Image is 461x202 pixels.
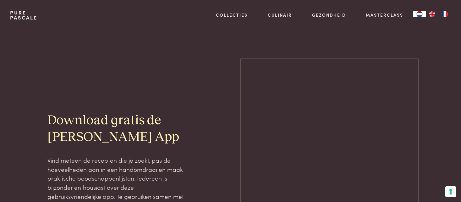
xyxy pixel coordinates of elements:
button: Uw voorkeuren voor toestemming voor trackingtechnologieën [445,186,456,197]
a: Culinair [268,12,292,18]
a: NL [413,11,426,17]
a: FR [438,11,451,17]
a: Masterclass [366,12,403,18]
div: Language [413,11,426,17]
a: Gezondheid [312,12,346,18]
h2: Download gratis de [PERSON_NAME] App [47,112,188,146]
aside: Language selected: Nederlands [413,11,451,17]
ul: Language list [426,11,451,17]
a: EN [426,11,438,17]
a: PurePascale [10,10,37,20]
a: Collecties [216,12,248,18]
